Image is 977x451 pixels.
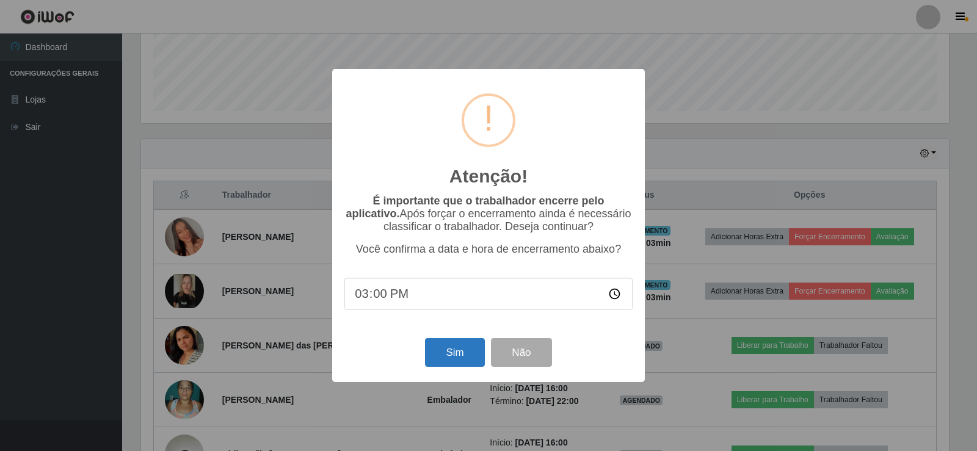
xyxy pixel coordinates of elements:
[346,195,604,220] b: É importante que o trabalhador encerre pelo aplicativo.
[344,195,633,233] p: Após forçar o encerramento ainda é necessário classificar o trabalhador. Deseja continuar?
[344,243,633,256] p: Você confirma a data e hora de encerramento abaixo?
[425,338,484,367] button: Sim
[491,338,551,367] button: Não
[449,165,528,187] h2: Atenção!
